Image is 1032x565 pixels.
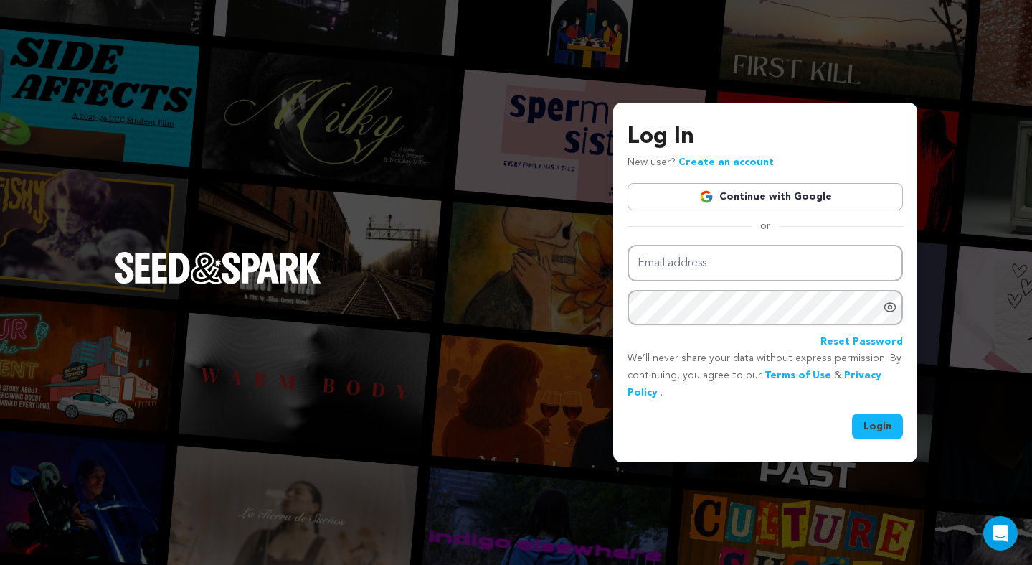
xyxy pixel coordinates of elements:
[628,183,903,210] a: Continue with Google
[628,370,881,398] a: Privacy Policy
[852,414,903,439] button: Login
[115,252,321,284] img: Seed&Spark Logo
[115,252,321,312] a: Seed&Spark Homepage
[883,300,897,314] a: Show password as plain text. Warning: this will display your password on the screen.
[678,157,774,167] a: Create an account
[752,219,779,233] span: or
[764,370,831,380] a: Terms of Use
[628,154,774,172] p: New user?
[820,334,903,351] a: Reset Password
[628,245,903,281] input: Email address
[628,350,903,401] p: We’ll never share your data without express permission. By continuing, you agree to our & .
[699,190,714,204] img: Google logo
[983,516,1018,551] div: Open Intercom Messenger
[628,120,903,154] h3: Log In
